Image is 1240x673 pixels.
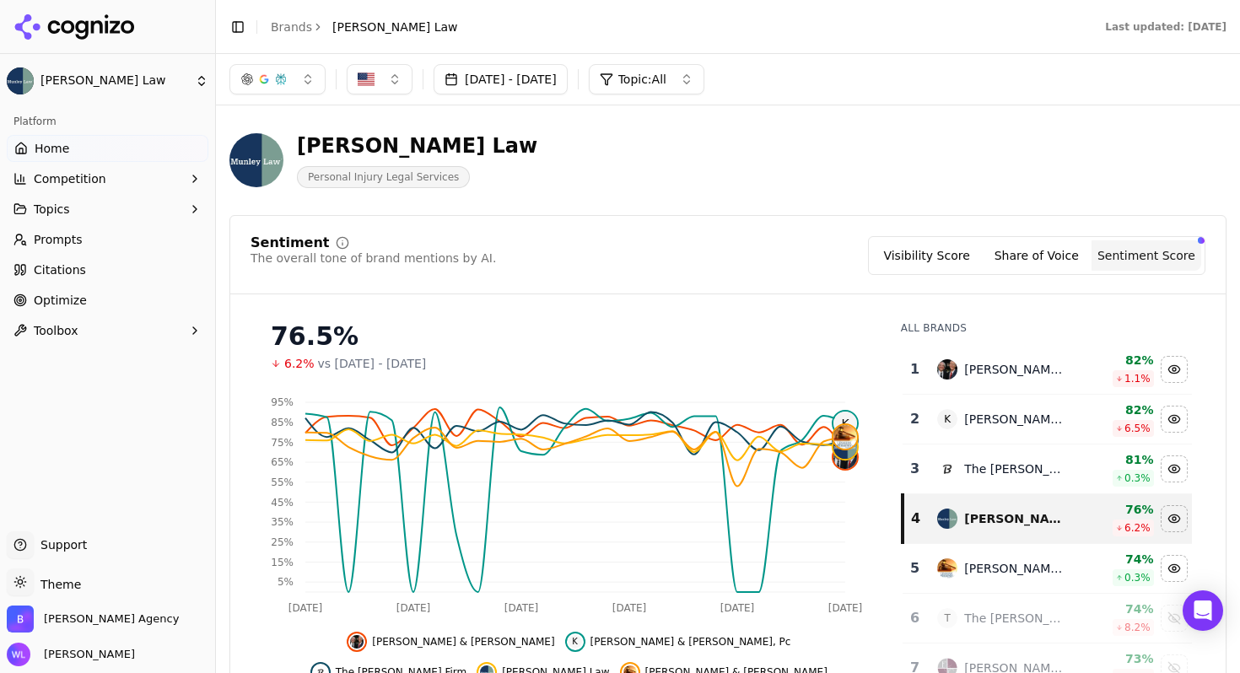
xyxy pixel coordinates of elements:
[34,292,87,309] span: Optimize
[434,64,568,94] button: [DATE] - [DATE]
[937,509,957,529] img: munley law
[909,558,921,579] div: 5
[1081,600,1154,617] div: 74%
[937,409,957,429] span: K
[903,594,1192,643] tr: 6TThe [PERSON_NAME] Law Firm74%8.2%Show the reiff law firm data
[1161,406,1188,433] button: Hide kline & specter, pc data
[1081,352,1154,369] div: 82%
[1081,451,1154,468] div: 81%
[7,256,208,283] a: Citations
[271,321,867,352] div: 76.5%
[358,71,375,88] img: US
[903,494,1192,544] tr: 4munley law[PERSON_NAME] Law76%6.2%Hide munley law data
[1161,605,1188,632] button: Show the reiff law firm data
[40,73,188,89] span: [PERSON_NAME] Law
[332,19,458,35] span: [PERSON_NAME] Law
[34,261,86,278] span: Citations
[44,611,179,627] span: Bob Agency
[7,67,34,94] img: Munley Law
[901,321,1192,335] div: All Brands
[251,236,329,250] div: Sentiment
[34,201,70,218] span: Topics
[590,635,791,649] span: [PERSON_NAME] & [PERSON_NAME], Pc
[911,509,921,529] div: 4
[828,602,863,614] tspan: [DATE]
[982,240,1092,271] button: Share of Voice
[565,632,791,652] button: Hide kline & specter, pc data
[271,557,294,568] tspan: 15%
[284,355,315,372] span: 6.2%
[937,359,957,380] img: kline & specter
[504,602,539,614] tspan: [DATE]
[350,635,364,649] img: kline & specter
[271,19,458,35] nav: breadcrumb
[1124,422,1151,435] span: 6.5 %
[909,409,921,429] div: 2
[903,444,1192,494] tr: 3the levin firmThe [PERSON_NAME] Firm81%0.3%Hide the levin firm data
[964,361,1067,378] div: [PERSON_NAME] & [PERSON_NAME]
[1124,571,1151,584] span: 0.3 %
[271,20,312,34] a: Brands
[7,287,208,314] a: Optimize
[35,140,69,157] span: Home
[1161,356,1188,383] button: Hide kline & specter data
[271,497,294,509] tspan: 45%
[7,108,208,135] div: Platform
[37,647,135,662] span: [PERSON_NAME]
[964,610,1067,627] div: The [PERSON_NAME] Law Firm
[1081,501,1154,518] div: 76%
[7,643,30,666] img: Wendy Lindars
[569,635,582,649] span: K
[271,417,294,428] tspan: 85%
[1161,505,1188,532] button: Hide munley law data
[7,643,135,666] button: Open user button
[278,576,294,588] tspan: 5%
[34,170,106,187] span: Competition
[833,425,857,449] img: lenahan & dempsey
[34,578,81,591] span: Theme
[964,560,1067,577] div: [PERSON_NAME] & [PERSON_NAME]
[7,165,208,192] button: Competition
[909,359,921,380] div: 1
[396,602,431,614] tspan: [DATE]
[1183,590,1223,631] div: Open Intercom Messenger
[903,395,1192,444] tr: 2K[PERSON_NAME] & [PERSON_NAME], Pc82%6.5%Hide kline & specter, pc data
[229,133,283,187] img: Munley Law
[964,411,1067,428] div: [PERSON_NAME] & [PERSON_NAME], Pc
[1105,20,1227,34] div: Last updated: [DATE]
[720,602,755,614] tspan: [DATE]
[1081,650,1154,667] div: 73%
[271,516,294,528] tspan: 35%
[937,459,957,479] img: the levin firm
[271,396,294,408] tspan: 95%
[7,606,179,633] button: Open organization switcher
[271,456,294,468] tspan: 65%
[1124,372,1151,385] span: 1.1 %
[1092,240,1201,271] button: Sentiment Score
[612,602,647,614] tspan: [DATE]
[297,132,537,159] div: [PERSON_NAME] Law
[1161,455,1188,482] button: Hide the levin firm data
[7,135,208,162] a: Home
[937,558,957,579] img: lenahan & dempsey
[347,632,554,652] button: Hide kline & specter data
[34,536,87,553] span: Support
[903,544,1192,594] tr: 5lenahan & dempsey[PERSON_NAME] & [PERSON_NAME]74%0.3%Hide lenahan & dempsey data
[1124,621,1151,634] span: 8.2 %
[833,412,857,435] span: K
[964,460,1067,477] div: The [PERSON_NAME] Firm
[7,606,34,633] img: Bob Agency
[34,231,83,248] span: Prompts
[1081,551,1154,568] div: 74%
[271,536,294,548] tspan: 25%
[964,510,1067,527] div: [PERSON_NAME] Law
[1124,521,1151,535] span: 6.2 %
[297,166,470,188] span: Personal Injury Legal Services
[288,602,323,614] tspan: [DATE]
[7,196,208,223] button: Topics
[903,345,1192,395] tr: 1kline & specter[PERSON_NAME] & [PERSON_NAME]82%1.1%Hide kline & specter data
[251,250,496,267] div: The overall tone of brand mentions by AI.
[34,322,78,339] span: Toolbox
[7,317,208,344] button: Toolbox
[7,226,208,253] a: Prompts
